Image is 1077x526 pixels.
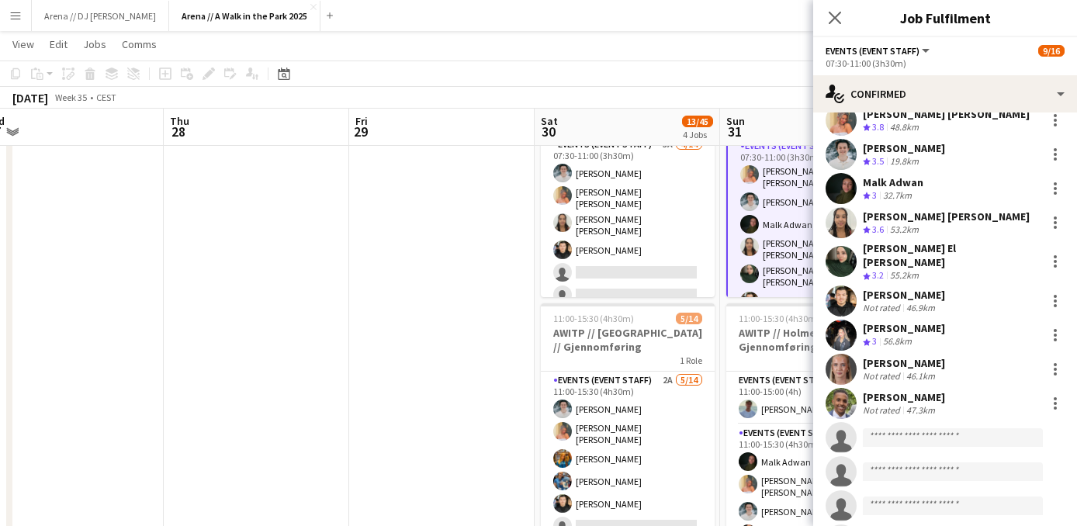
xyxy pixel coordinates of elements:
div: Not rated [863,370,903,382]
div: [PERSON_NAME] [863,356,945,370]
span: Comms [122,37,157,51]
span: 9/16 [1038,45,1065,57]
h3: Job Fulfilment [813,8,1077,28]
div: 53.2km [887,223,922,237]
span: 29 [353,123,368,140]
span: 30 [538,123,558,140]
div: [PERSON_NAME] El [PERSON_NAME] [863,241,1040,269]
div: 4 Jobs [683,129,712,140]
span: 3.2 [872,269,884,281]
span: 31 [724,123,745,140]
button: Arena // DJ [PERSON_NAME] [32,1,169,31]
span: 3 [872,335,877,347]
app-job-card: 07:30-11:00 (3h30m)4/14AWITP // [GEOGRAPHIC_DATA] // Opprigg1 RoleEvents (Event Staff)3A4/1407:30... [541,67,715,297]
div: [PERSON_NAME] [PERSON_NAME] [863,107,1030,121]
span: 5/14 [676,313,702,324]
span: Fri [355,114,368,128]
span: 3.5 [872,155,884,167]
div: [PERSON_NAME] [863,390,945,404]
div: [PERSON_NAME] [PERSON_NAME] [863,209,1030,223]
span: Sun [726,114,745,128]
span: View [12,37,34,51]
div: Confirmed [813,75,1077,112]
a: View [6,34,40,54]
a: Edit [43,34,74,54]
span: Edit [50,37,68,51]
span: 11:00-15:30 (4h30m) [553,313,634,324]
div: [PERSON_NAME] [863,321,945,335]
span: Jobs [83,37,106,51]
span: 3.6 [872,223,884,235]
div: [PERSON_NAME] [863,288,945,302]
app-job-card: 07:30-11:00 (3h30m)9/16AWITP // Holmestrand // Opprigg1 RoleEvents (Event Staff)2A9/1607:30-11:00... [726,67,900,297]
div: 56.8km [880,335,915,348]
span: 28 [168,123,189,140]
button: Events (Event Staff) [826,45,932,57]
span: Week 35 [51,92,90,103]
span: 3.8 [872,121,884,133]
span: 1 Role [680,355,702,366]
a: Comms [116,34,163,54]
app-card-role: Events (Event Staff)1/111:00-15:00 (4h)[PERSON_NAME] [726,372,900,424]
span: Sat [541,114,558,128]
div: Not rated [863,302,903,313]
div: 47.3km [903,404,938,416]
div: 46.9km [903,302,938,313]
div: 07:30-11:00 (3h30m) [826,57,1065,69]
div: [PERSON_NAME] [863,141,945,155]
div: Not rated [863,404,903,416]
button: Arena // A Walk in the Park 2025 [169,1,320,31]
div: 48.8km [887,121,922,134]
div: Malk Adwan [863,175,923,189]
a: Jobs [77,34,113,54]
div: 32.7km [880,189,915,202]
div: 46.1km [903,370,938,382]
span: 3 [872,189,877,201]
span: 11:00-15:30 (4h30m) [739,313,819,324]
div: [DATE] [12,90,48,106]
div: 19.8km [887,155,922,168]
div: 55.2km [887,269,922,282]
span: 13/45 [682,116,713,127]
span: Thu [170,114,189,128]
h3: AWITP // [GEOGRAPHIC_DATA] // Gjennomføring [541,326,715,354]
div: CEST [96,92,116,103]
span: Events (Event Staff) [826,45,919,57]
h3: AWITP // Holmestrand // Gjennomføring [726,326,900,354]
